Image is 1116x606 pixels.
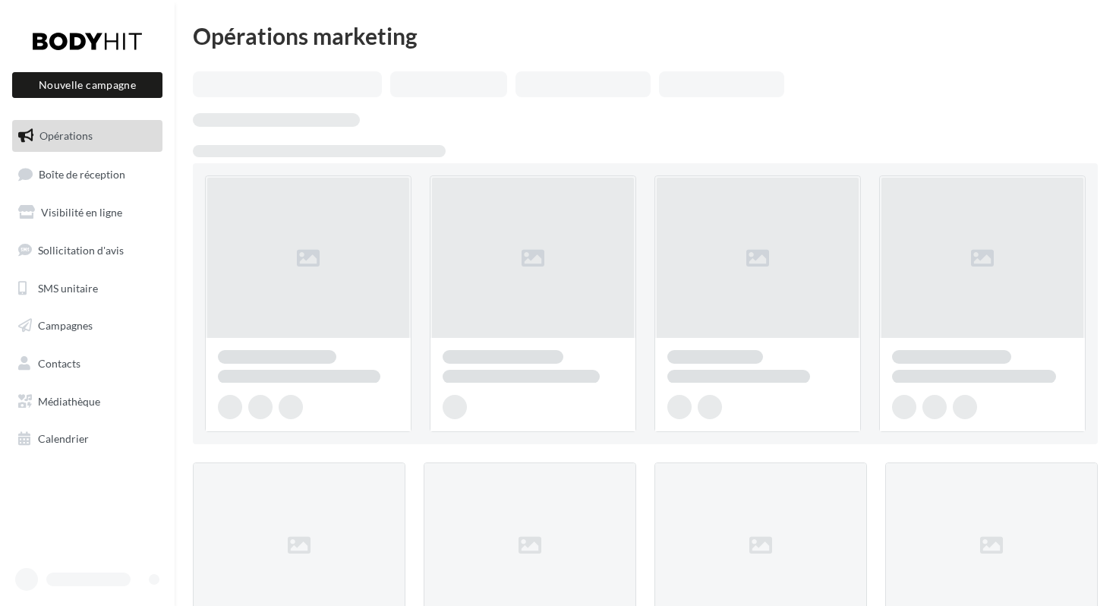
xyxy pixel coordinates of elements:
a: Opérations [9,120,166,152]
a: SMS unitaire [9,273,166,305]
a: Calendrier [9,423,166,455]
span: Opérations [39,129,93,142]
a: Sollicitation d'avis [9,235,166,267]
a: Contacts [9,348,166,380]
span: Médiathèque [38,395,100,408]
button: Nouvelle campagne [12,72,162,98]
a: Boîte de réception [9,158,166,191]
div: Opérations marketing [193,24,1098,47]
span: Contacts [38,357,80,370]
span: Campagnes [38,319,93,332]
span: Boîte de réception [39,167,125,180]
span: SMS unitaire [38,281,98,294]
a: Campagnes [9,310,166,342]
a: Médiathèque [9,386,166,418]
a: Visibilité en ligne [9,197,166,229]
span: Visibilité en ligne [41,206,122,219]
span: Calendrier [38,432,89,445]
span: Sollicitation d'avis [38,244,124,257]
